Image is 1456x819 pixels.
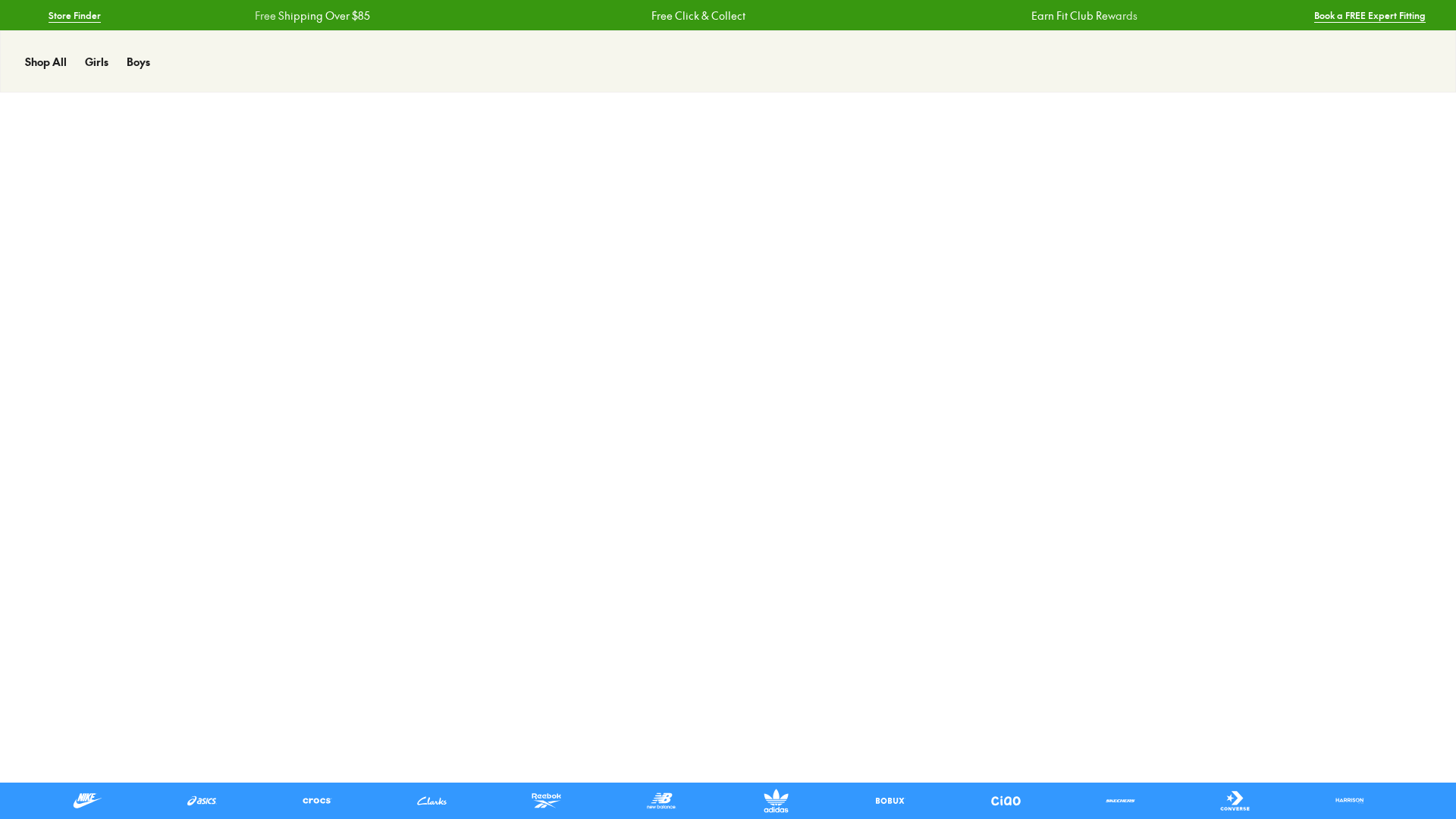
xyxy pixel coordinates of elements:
[1031,8,1137,24] a: Earn Fit Club Rewards
[49,8,101,22] span: Store Finder
[30,2,101,29] a: Store Finder
[85,54,108,69] span: Girls
[25,54,67,69] span: Shop All
[25,54,67,70] a: Shop All
[651,8,745,24] a: Free Click & Collect
[255,8,370,24] a: Free Shipping Over $85
[1296,2,1426,29] a: Book a FREE Expert Fitting
[1314,8,1426,22] span: Book a FREE Expert Fitting
[127,54,150,69] span: Boys
[85,54,108,70] a: Girls
[127,54,150,70] a: Boys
